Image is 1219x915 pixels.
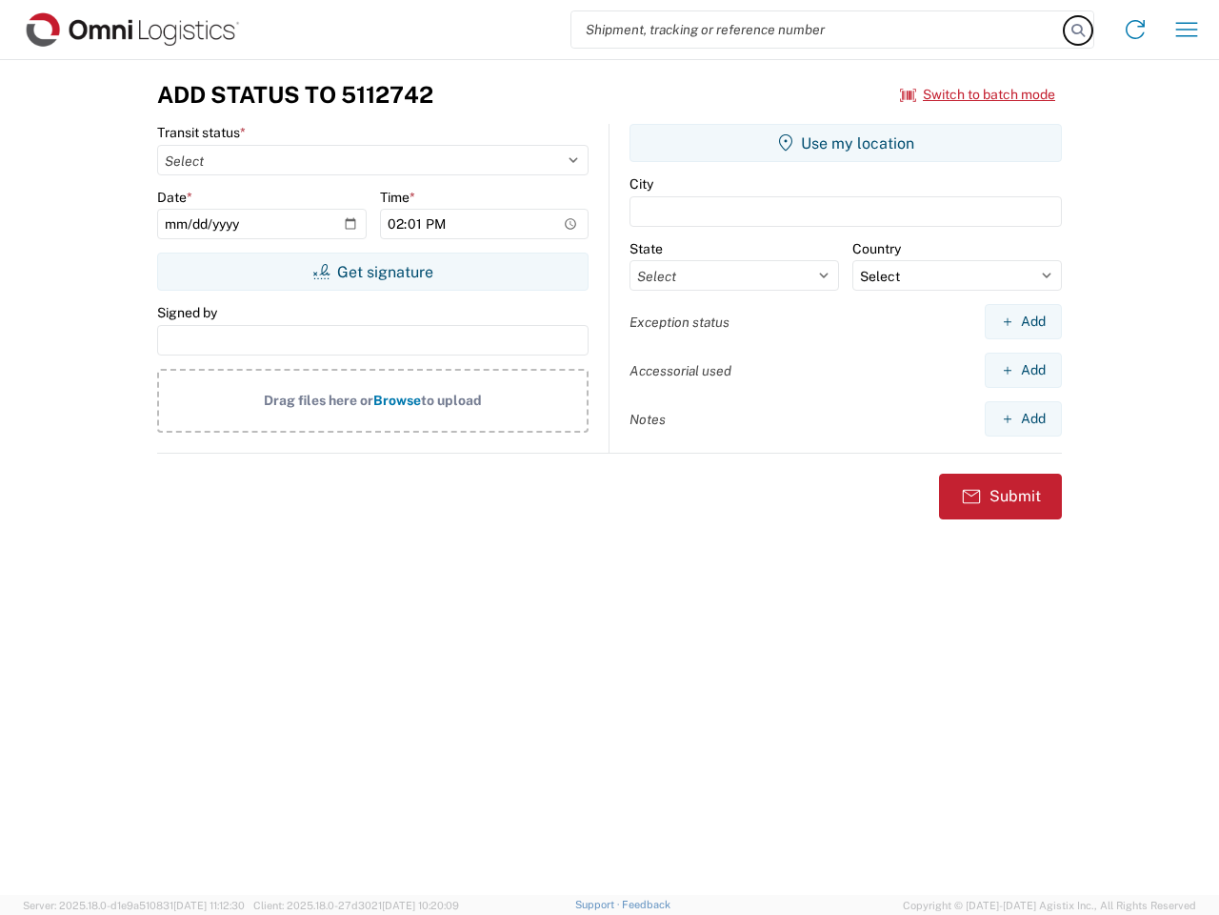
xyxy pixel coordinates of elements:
[157,124,246,141] label: Transit status
[985,304,1062,339] button: Add
[629,240,663,257] label: State
[575,899,623,910] a: Support
[629,411,666,428] label: Notes
[629,314,729,331] label: Exception status
[421,393,482,408] span: to upload
[903,897,1196,914] span: Copyright © [DATE]-[DATE] Agistix Inc., All Rights Reserved
[264,393,373,408] span: Drag files here or
[157,81,433,109] h3: Add Status to 5112742
[380,189,415,206] label: Time
[622,899,670,910] a: Feedback
[939,474,1062,519] button: Submit
[629,362,731,379] label: Accessorial used
[985,401,1062,437] button: Add
[253,900,459,911] span: Client: 2025.18.0-27d3021
[157,253,589,291] button: Get signature
[157,189,192,206] label: Date
[382,900,459,911] span: [DATE] 10:20:09
[23,900,245,911] span: Server: 2025.18.0-d1e9a510831
[571,11,1065,48] input: Shipment, tracking or reference number
[157,304,217,321] label: Signed by
[373,393,421,408] span: Browse
[852,240,901,257] label: Country
[985,353,1062,388] button: Add
[629,175,653,193] label: City
[173,900,245,911] span: [DATE] 11:12:30
[900,79,1055,111] button: Switch to batch mode
[629,124,1062,162] button: Use my location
